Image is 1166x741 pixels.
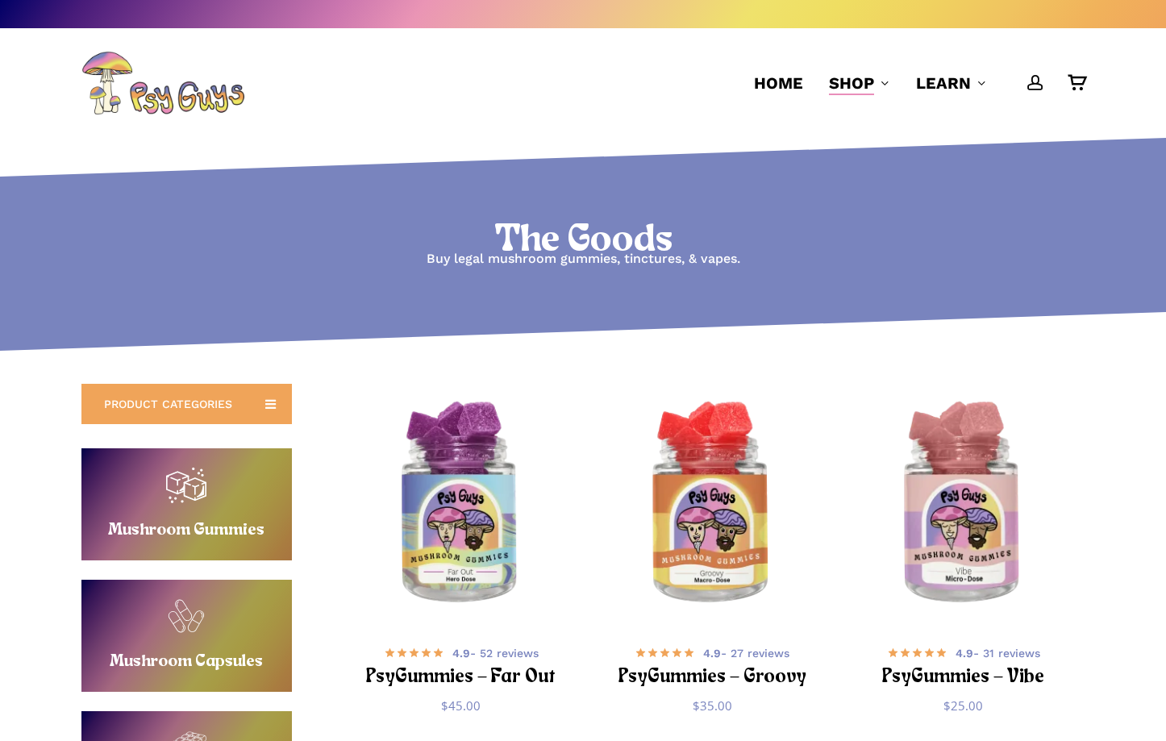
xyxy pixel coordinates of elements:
b: 4.9 [703,647,721,660]
span: - 27 reviews [703,645,789,661]
bdi: 45.00 [441,697,481,714]
a: PsyGummies - Groovy [594,387,831,623]
img: Passionfruit microdose magic mushroom gummies in a PsyGuys branded jar [846,387,1082,623]
bdi: 35.00 [693,697,732,714]
span: PRODUCT CATEGORIES [104,396,232,412]
h2: PsyGummies – Far Out [364,663,560,693]
span: Home [754,73,803,93]
a: PRODUCT CATEGORIES [81,384,292,424]
span: $ [441,697,448,714]
a: 4.9- 52 reviews PsyGummies – Far Out [364,643,560,685]
bdi: 25.00 [943,697,983,714]
b: 4.9 [452,647,470,660]
a: Learn [916,72,987,94]
a: PsyGummies - Vibe [846,387,1082,623]
span: $ [693,697,700,714]
span: $ [943,697,951,714]
span: Learn [916,73,971,93]
span: Shop [829,73,874,93]
a: 4.9- 31 reviews PsyGummies – Vibe [866,643,1062,685]
span: - 31 reviews [956,645,1040,661]
a: 4.9- 27 reviews PsyGummies – Groovy [614,643,810,685]
a: Home [754,72,803,94]
span: - 52 reviews [452,645,539,661]
h2: PsyGummies – Vibe [866,663,1062,693]
b: 4.9 [956,647,973,660]
h2: PsyGummies – Groovy [614,663,810,693]
img: PsyGuys [81,51,244,115]
a: PsyGummies - Far Out [344,387,580,623]
nav: Main Menu [741,28,1085,138]
img: Strawberry macrodose magic mushroom gummies in a PsyGuys branded jar [594,387,831,623]
a: Shop [829,72,890,94]
img: Blackberry hero dose magic mushroom gummies in a PsyGuys branded jar [344,387,580,623]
